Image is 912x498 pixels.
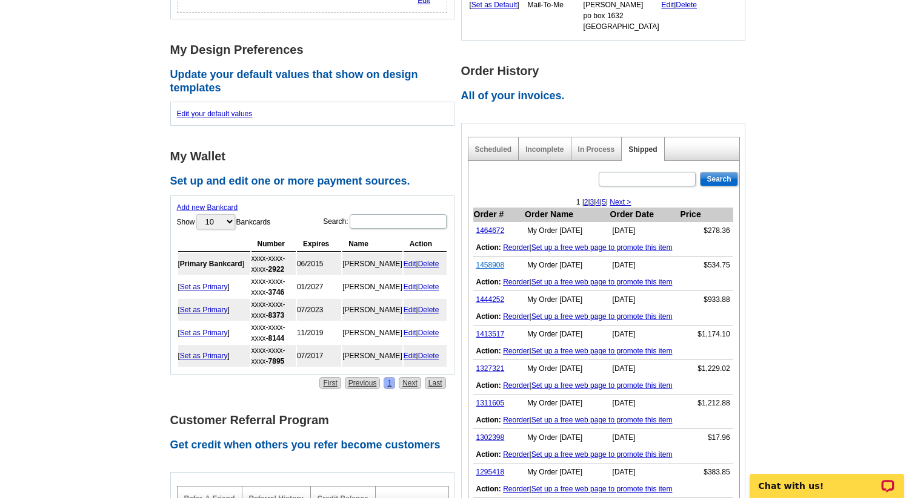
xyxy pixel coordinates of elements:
th: Action [404,237,447,252]
td: [ ] [178,276,250,298]
a: First [319,377,341,389]
a: Reorder [503,450,529,459]
strong: 2922 [268,265,285,274]
a: Reorder [503,347,529,355]
a: 1295418 [476,468,505,476]
label: Search: [323,213,447,230]
a: Reorder [503,278,529,286]
td: [DATE] [610,326,680,343]
td: | [473,239,733,257]
a: Reorder [503,312,529,321]
a: Edit [661,1,674,9]
a: Edit your default values [177,110,253,118]
a: Reorder [503,243,529,252]
td: | [404,276,447,298]
a: Delete [418,306,439,314]
a: Delete [418,283,439,291]
td: My Order [DATE] [524,326,610,343]
td: | [404,345,447,367]
a: Delete [418,352,439,360]
strong: 7895 [268,357,285,365]
a: Edit [404,260,416,268]
a: 5 [602,198,606,206]
a: 1458908 [476,261,505,269]
td: xxxx-xxxx-xxxx- [251,322,296,344]
a: Incomplete [525,145,564,154]
input: Search [700,172,737,186]
td: $17.96 [679,429,733,447]
td: [PERSON_NAME] [342,299,402,321]
td: | [473,377,733,395]
a: Scheduled [475,145,512,154]
b: Action: [476,450,501,459]
a: Set up a free web page to promote this item [531,278,673,286]
td: [DATE] [610,429,680,447]
h1: My Design Preferences [170,44,461,56]
a: Set as Default [471,1,517,9]
td: | [473,480,733,498]
td: | [473,411,733,429]
td: xxxx-xxxx-xxxx- [251,276,296,298]
a: Edit [404,329,416,337]
a: Set up a free web page to promote this item [531,381,673,390]
a: Set as Primary [180,352,228,360]
td: | [404,322,447,344]
td: xxxx-xxxx-xxxx- [251,253,296,275]
a: Reorder [503,416,529,424]
a: Set as Primary [180,329,228,337]
td: My Order [DATE] [524,429,610,447]
a: Reorder [503,381,529,390]
a: Delete [676,1,697,9]
h2: Get credit when others you refer become customers [170,439,461,452]
b: Action: [476,312,501,321]
td: My Order [DATE] [524,464,610,481]
a: 1302398 [476,433,505,442]
td: $383.85 [679,464,733,481]
td: [DATE] [610,464,680,481]
td: [ ] [178,322,250,344]
a: 3 [590,198,594,206]
td: [ ] [178,253,250,275]
a: Set up a free web page to promote this item [531,485,673,493]
a: Set up a free web page to promote this item [531,243,673,252]
td: 06/2015 [297,253,341,275]
td: xxxx-xxxx-xxxx- [251,299,296,321]
th: Expires [297,237,341,252]
a: Set up a free web page to promote this item [531,312,673,321]
td: xxxx-xxxx-xxxx- [251,345,296,367]
th: Number [251,237,296,252]
a: Shipped [628,145,657,154]
div: 1 | | | | | [468,197,739,208]
a: Edit [404,352,416,360]
td: | [473,274,733,291]
td: My Order [DATE] [524,257,610,274]
td: My Order [DATE] [524,222,610,240]
a: Last [425,377,446,389]
a: 1 [384,377,395,389]
a: Edit [404,306,416,314]
td: [DATE] [610,222,680,240]
b: Action: [476,243,501,252]
a: In Process [578,145,615,154]
td: $534.75 [679,257,733,274]
b: Action: [476,278,501,286]
a: 1311605 [476,399,505,407]
b: Action: [476,347,501,355]
td: $933.88 [679,291,733,309]
h1: Order History [461,65,752,77]
td: $1,212.88 [679,395,733,412]
td: 07/2017 [297,345,341,367]
td: 01/2027 [297,276,341,298]
h2: All of your invoices. [461,90,752,103]
a: Set as Primary [180,306,228,314]
td: [DATE] [610,291,680,309]
th: Name [342,237,402,252]
td: | [473,342,733,360]
th: Order # [473,208,525,222]
td: [DATE] [610,395,680,412]
td: [PERSON_NAME] [342,345,402,367]
td: [ ] [178,299,250,321]
a: Set as Primary [180,283,228,291]
a: 1327321 [476,364,505,373]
